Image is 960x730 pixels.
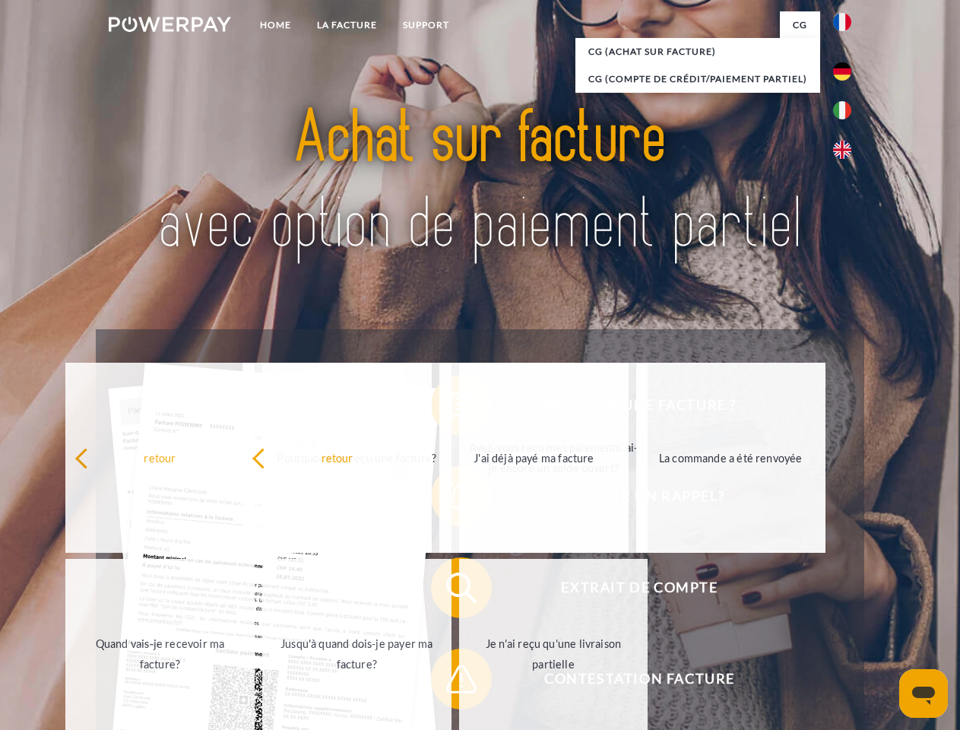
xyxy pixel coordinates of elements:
[109,17,231,32] img: logo-powerpay-white.svg
[247,11,304,39] a: Home
[833,141,851,159] img: en
[468,633,639,674] div: Je n'ai reçu qu'une livraison partielle
[74,447,246,468] div: retour
[780,11,820,39] a: CG
[252,447,423,468] div: retour
[271,633,442,674] div: Jusqu'à quand dois-je payer ma facture?
[304,11,390,39] a: LA FACTURE
[575,65,820,93] a: CG (Compte de crédit/paiement partiel)
[645,447,816,468] div: La commande a été renvoyée
[833,13,851,31] img: fr
[390,11,462,39] a: Support
[575,38,820,65] a: CG (achat sur facture)
[74,633,246,674] div: Quand vais-je recevoir ma facture?
[899,669,948,718] iframe: Bouton de lancement de la fenêtre de messagerie
[833,62,851,81] img: de
[833,101,851,119] img: it
[448,447,619,468] div: J'ai déjà payé ma facture
[145,73,815,291] img: title-powerpay_fr.svg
